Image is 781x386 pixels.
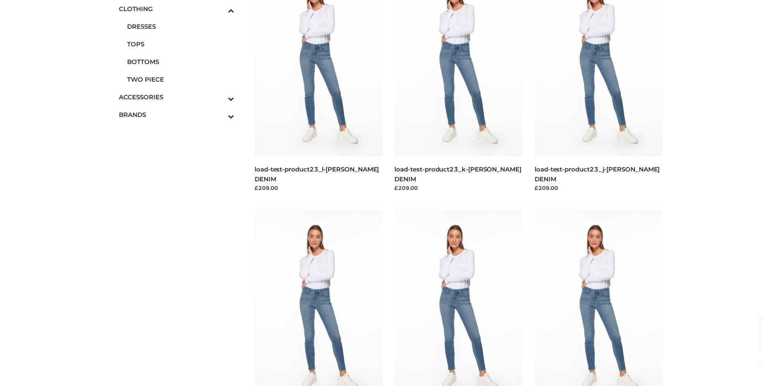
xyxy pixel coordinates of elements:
button: Toggle Submenu [205,88,234,106]
span: BOTTOMS [127,57,235,66]
a: load-test-product23_l-[PERSON_NAME] DENIM [255,165,379,183]
a: load-test-product23_j-[PERSON_NAME] DENIM [535,165,660,183]
a: TWO PIECE [127,71,235,88]
div: £209.00 [394,184,522,192]
span: Back to top [750,331,771,351]
span: TWO PIECE [127,75,235,84]
a: BOTTOMS [127,53,235,71]
div: £209.00 [255,184,383,192]
span: ACCESSORIES [119,92,235,102]
span: BRANDS [119,110,235,119]
a: TOPS [127,35,235,53]
a: DRESSES [127,18,235,35]
a: load-test-product23_k-[PERSON_NAME] DENIM [394,165,521,183]
a: BRANDSToggle Submenu [119,106,235,123]
span: DRESSES [127,22,235,31]
span: TOPS [127,39,235,49]
button: Toggle Submenu [205,106,234,123]
div: £209.00 [535,184,663,192]
a: ACCESSORIESToggle Submenu [119,88,235,106]
span: CLOTHING [119,4,235,14]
